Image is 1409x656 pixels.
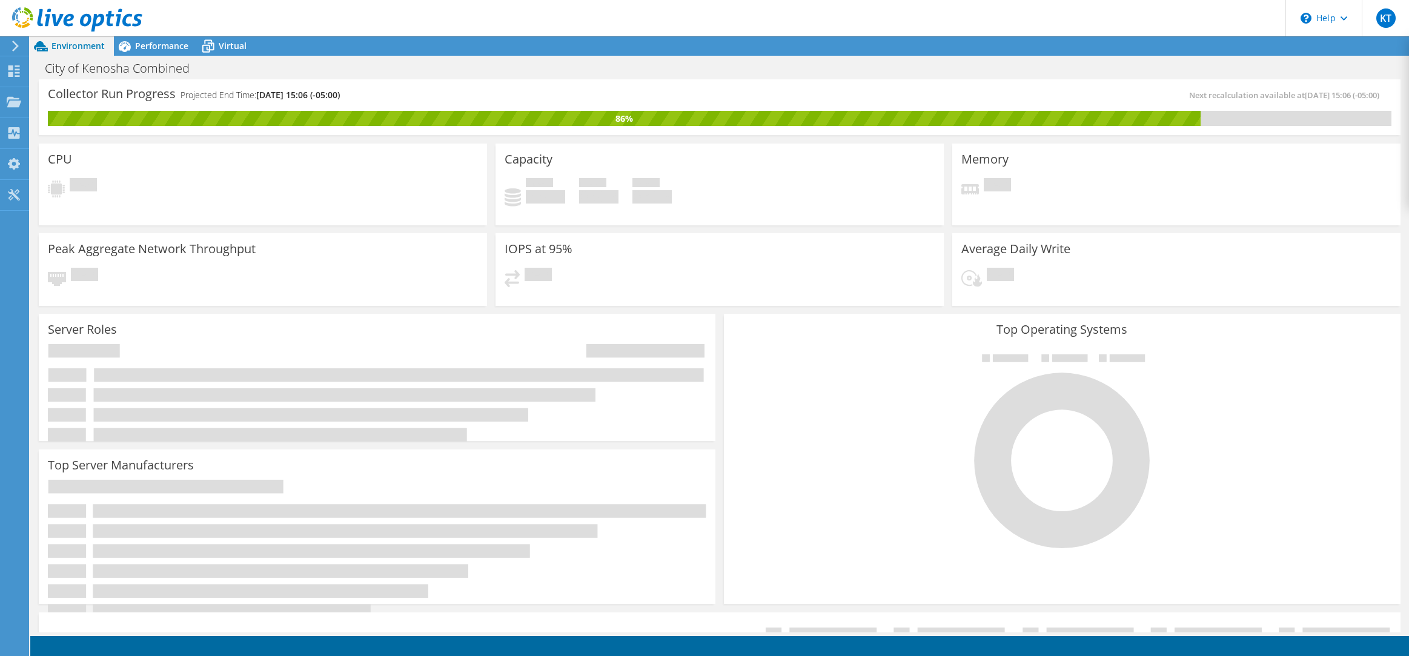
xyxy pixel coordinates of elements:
h3: Top Server Manufacturers [48,459,194,472]
span: KT [1376,8,1396,28]
span: Pending [71,268,98,284]
h3: Server Roles [48,323,117,336]
span: Free [579,178,606,190]
span: Pending [984,178,1011,194]
span: Pending [525,268,552,284]
span: Pending [70,178,97,194]
span: Used [526,178,553,190]
h3: IOPS at 95% [505,242,572,256]
span: Pending [987,268,1014,284]
svg: \n [1301,13,1311,24]
h3: Top Operating Systems [733,323,1391,336]
h3: Peak Aggregate Network Throughput [48,242,256,256]
span: Next recalculation available at [1189,90,1385,101]
span: Performance [135,40,188,51]
span: [DATE] 15:06 (-05:00) [1305,90,1379,101]
span: Total [632,178,660,190]
span: Environment [51,40,105,51]
h3: CPU [48,153,72,166]
span: Virtual [219,40,247,51]
h3: Memory [961,153,1009,166]
span: [DATE] 15:06 (-05:00) [256,89,340,101]
h4: 0 GiB [632,190,672,204]
h4: 0 GiB [579,190,618,204]
h4: 0 GiB [526,190,565,204]
h1: City of Kenosha Combined [39,62,208,75]
div: 86% [48,112,1201,125]
h4: Projected End Time: [181,88,340,102]
h3: Average Daily Write [961,242,1070,256]
h3: Capacity [505,153,552,166]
